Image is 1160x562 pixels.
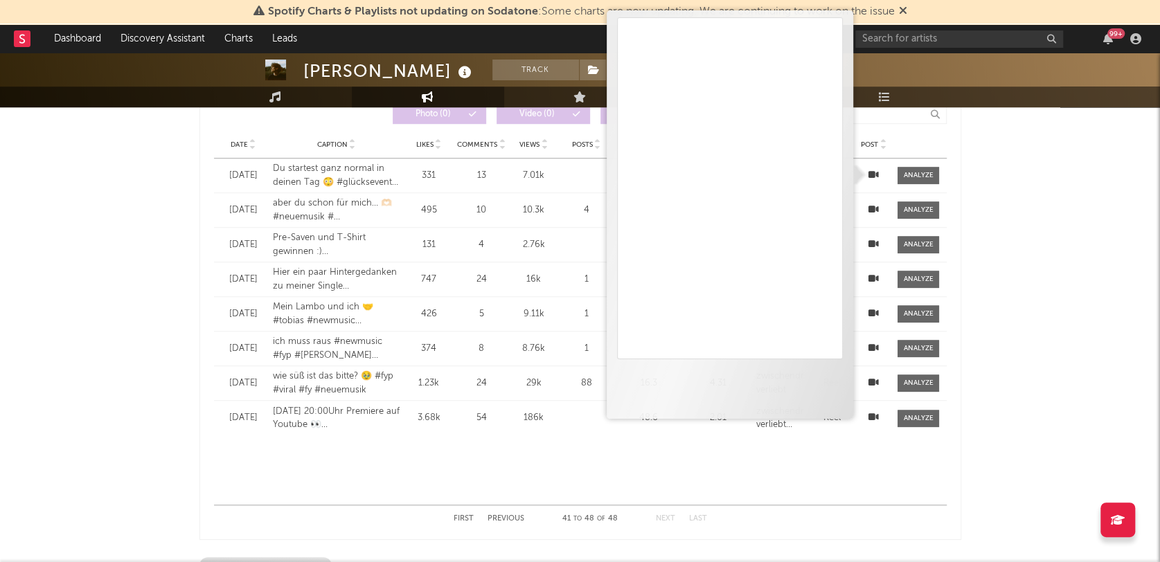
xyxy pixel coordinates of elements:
div: 4 [562,203,610,217]
span: Dismiss [899,6,907,17]
div: 24 [457,273,506,287]
div: Du startest ganz normal in deinen Tag 😳 #glücksevent #newcomer #deutschemusik #unreleased [273,162,401,189]
div: 1 [562,273,610,287]
button: First [454,515,474,523]
div: ich muss raus #newmusic #fyp #[PERSON_NAME] #siriusstern [273,335,401,362]
span: Caption [317,140,348,149]
a: Discovery Assistant [111,25,215,53]
span: Posts [571,140,592,149]
button: Last [689,515,707,523]
a: Dashboard [44,25,111,53]
div: 331 [407,169,450,183]
div: 3.68k [407,411,450,425]
div: 88 [562,377,610,390]
span: Video ( 0 ) [506,110,569,118]
span: Date [231,140,248,149]
div: 1 [562,342,610,356]
div: 7.01k [512,169,555,183]
div: 186k [512,411,555,425]
input: Search... [808,105,947,124]
span: to [573,516,582,522]
div: Pre-Saven und T-Shirt gewinnen :) #newcomer #deutschemusik #gewinnspiel #foryou [273,231,401,258]
a: Leads [262,25,307,53]
button: Next [656,515,675,523]
div: 10.3k [512,203,555,217]
div: 5 [457,307,506,321]
div: 1 [562,307,610,321]
span: of [597,516,605,522]
button: Track [492,60,579,80]
div: 374 [407,342,450,356]
input: Search for artists [855,30,1063,48]
span: Spotify Charts & Playlists not updating on Sodatone [268,6,538,17]
div: Hier ein paar Hintergedanken zu meiner Single „fehlerlos“ 🫶🏻 #[PERSON_NAME] #newcomer #pulsstartr... [273,266,401,293]
span: Comments [457,140,497,149]
button: Carousel(15) [600,105,694,124]
div: 99 + [1107,28,1125,39]
div: 747 [407,273,450,287]
span: Likes [416,140,434,149]
div: 24 [457,377,506,390]
div: 41 48 48 [552,511,628,527]
div: [DATE] [221,203,266,217]
span: Photo ( 0 ) [402,110,465,118]
div: [DATE] [221,307,266,321]
span: Post [861,140,878,149]
div: [DATE] [221,169,266,183]
div: 4 [457,238,506,252]
span: : Some charts are now updating. We are continuing to work on the issue [268,6,895,17]
div: 8.76k [512,342,555,356]
button: Video(0) [497,105,590,124]
div: [DATE] [221,411,266,425]
div: 16k [512,273,555,287]
div: 2.76k [512,238,555,252]
span: Views [519,140,539,149]
a: Charts [215,25,262,53]
div: wie süß ist das bitte? 🥹 #fyp #viral #fy #neuemusik [273,370,401,397]
button: Previous [488,515,524,523]
div: 54 [457,411,506,425]
button: Photo(0) [393,105,486,124]
div: 10 [457,203,506,217]
div: 9.11k [512,307,555,321]
div: aber du schon für mich… 🫶🏻 #neuemusik #[PERSON_NAME] #newmusic #fyp #fehlerlos [273,197,401,224]
div: [DATE] [221,238,266,252]
button: 99+ [1103,33,1113,44]
div: 495 [407,203,450,217]
div: 131 [407,238,450,252]
div: [DATE] [221,273,266,287]
div: 1.23k [407,377,450,390]
div: [DATE] 20:00Uhr Premiere auf Youtube 👀 zwischendrin verliebt (piano version) #fyp #newcomer #vira... [273,405,401,432]
div: [DATE] [221,342,266,356]
div: 426 [407,307,450,321]
div: Mein Lambo und ich 🤝 #tobias #newmusic #freiwienochnie [273,300,401,327]
div: [PERSON_NAME] [303,60,475,82]
div: 13 [457,169,506,183]
div: 8 [457,342,506,356]
div: 29k [512,377,555,390]
div: [DATE] [221,377,266,390]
